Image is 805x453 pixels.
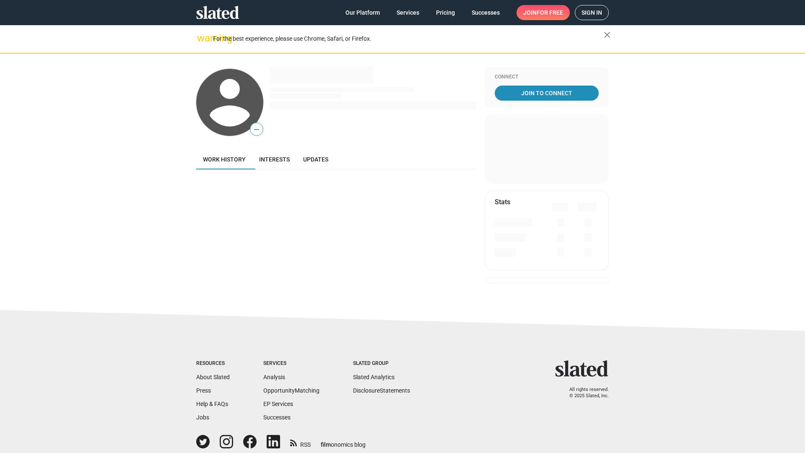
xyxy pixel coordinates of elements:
a: Interests [252,149,296,169]
a: Press [196,387,211,394]
span: for free [537,5,563,20]
div: Connect [495,74,599,81]
a: Services [390,5,426,20]
mat-icon: warning [197,33,207,43]
a: Slated Analytics [353,374,395,380]
div: For the best experience, please use Chrome, Safari, or Firefox. [213,33,604,44]
a: Updates [296,149,335,169]
a: Pricing [429,5,462,20]
a: OpportunityMatching [263,387,319,394]
a: Successes [465,5,506,20]
p: All rights reserved. © 2025 Slated, Inc. [561,387,609,399]
div: Resources [196,360,230,367]
a: Analysis [263,374,285,380]
span: Updates [303,156,328,163]
span: Successes [472,5,500,20]
span: Work history [203,156,246,163]
div: Services [263,360,319,367]
a: DisclosureStatements [353,387,410,394]
a: Jobs [196,414,209,421]
span: Services [397,5,419,20]
a: About Slated [196,374,230,380]
span: Our Platform [345,5,380,20]
mat-card-title: Stats [495,198,510,206]
span: Interests [259,156,290,163]
a: filmonomics blog [321,434,366,449]
span: Join [523,5,563,20]
a: Our Platform [339,5,387,20]
span: Pricing [436,5,455,20]
span: — [250,124,263,135]
a: EP Services [263,401,293,407]
span: Join To Connect [496,86,597,101]
a: Successes [263,414,291,421]
a: RSS [290,436,311,449]
div: Slated Group [353,360,410,367]
a: Work history [196,149,252,169]
mat-icon: close [602,30,612,40]
a: Help & FAQs [196,401,228,407]
span: film [321,441,331,448]
span: Sign in [582,5,602,20]
a: Joinfor free [517,5,570,20]
a: Sign in [575,5,609,20]
a: Join To Connect [495,86,599,101]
